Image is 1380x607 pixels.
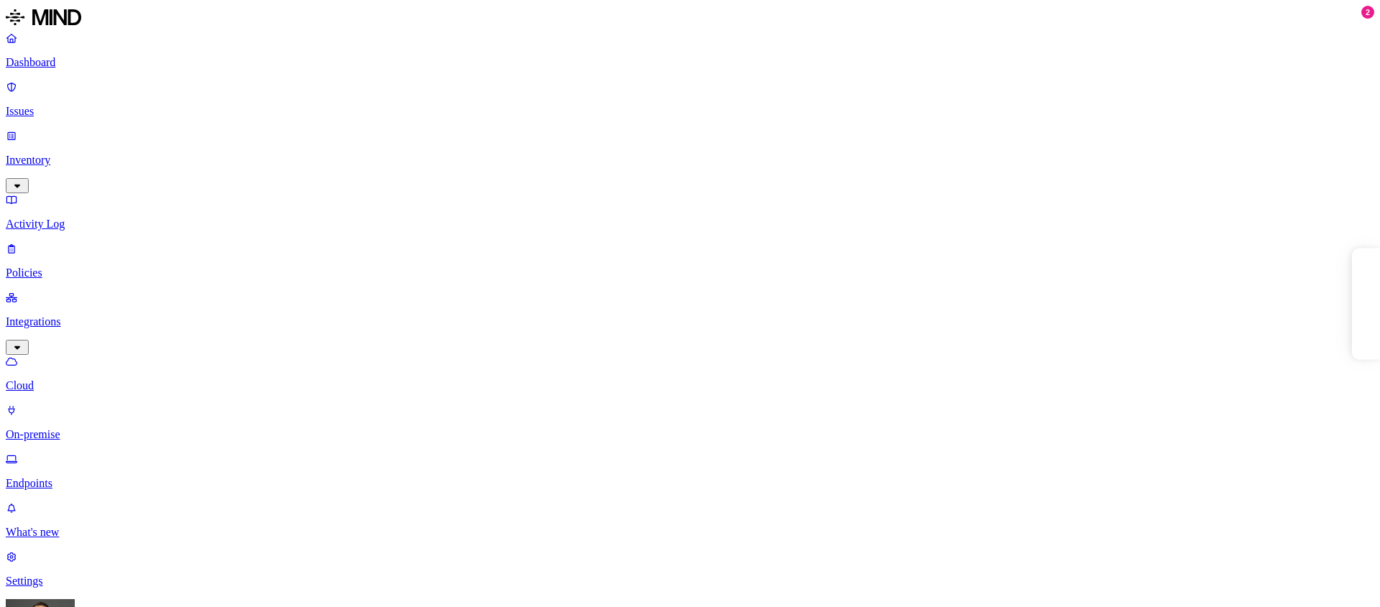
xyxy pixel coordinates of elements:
a: Endpoints [6,453,1374,490]
div: 2 [1361,6,1374,19]
img: MIND [6,6,81,29]
a: What's new [6,501,1374,539]
p: Inventory [6,154,1374,167]
p: Endpoints [6,477,1374,490]
p: Integrations [6,315,1374,328]
p: Activity Log [6,218,1374,231]
a: Issues [6,80,1374,118]
p: On-premise [6,428,1374,441]
p: Dashboard [6,56,1374,69]
p: Cloud [6,379,1374,392]
a: MIND [6,6,1374,32]
p: Issues [6,105,1374,118]
a: Cloud [6,355,1374,392]
a: On-premise [6,404,1374,441]
p: Settings [6,575,1374,588]
a: Inventory [6,129,1374,191]
a: Activity Log [6,193,1374,231]
a: Policies [6,242,1374,279]
a: Dashboard [6,32,1374,69]
a: Settings [6,550,1374,588]
p: Policies [6,267,1374,279]
p: What's new [6,526,1374,539]
a: Integrations [6,291,1374,353]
